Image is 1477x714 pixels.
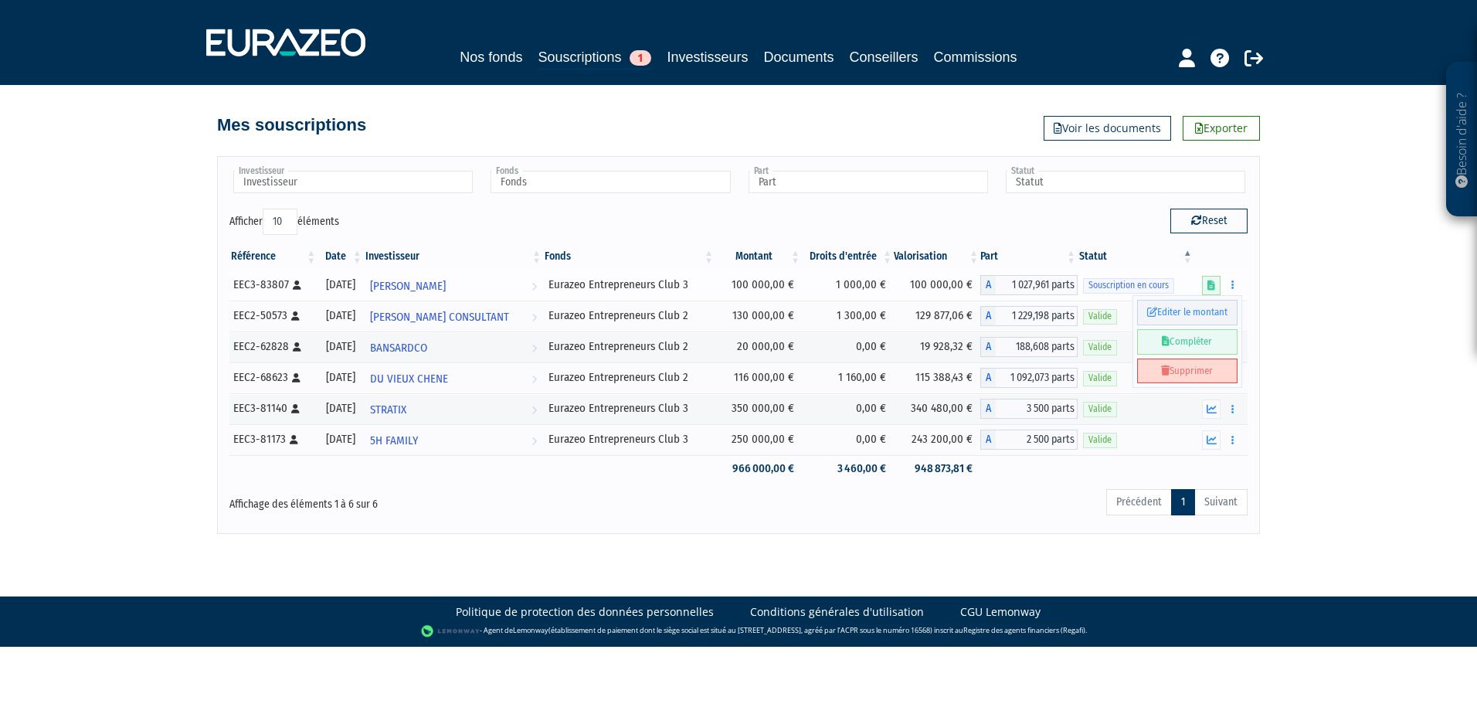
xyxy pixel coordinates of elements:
[364,301,543,331] a: [PERSON_NAME] CONSULTANT
[421,624,480,639] img: logo-lemonway.png
[850,46,918,68] a: Conseillers
[1083,402,1117,416] span: Valide
[996,337,1078,357] span: 188,608 parts
[323,277,358,293] div: [DATE]
[364,331,543,362] a: BANSARDCO
[802,424,894,455] td: 0,00 €
[980,306,1078,326] div: A - Eurazeo Entrepreneurs Club 2
[715,455,802,482] td: 966 000,00 €
[293,280,301,290] i: [Français] Personne physique
[894,362,980,393] td: 115 388,43 €
[364,270,543,301] a: [PERSON_NAME]
[323,369,358,386] div: [DATE]
[548,338,710,355] div: Eurazeo Entrepreneurs Club 2
[370,396,406,424] span: STRATIX
[980,275,1078,295] div: A - Eurazeo Entrepreneurs Club 3
[548,369,710,386] div: Eurazeo Entrepreneurs Club 2
[980,243,1078,270] th: Part: activer pour trier la colonne par ordre croissant
[293,342,301,352] i: [Français] Personne physique
[1083,309,1117,324] span: Valide
[513,625,548,635] a: Lemonway
[1044,116,1171,141] a: Voir les documents
[233,308,312,324] div: EEC2-50573
[531,427,537,455] i: Voir l'investisseur
[370,334,427,362] span: BANSARDCO
[894,424,980,455] td: 243 200,00 €
[364,393,543,424] a: STRATIX
[370,365,448,393] span: DU VIEUX CHENE
[715,301,802,331] td: 130 000,00 €
[229,209,339,235] label: Afficher éléments
[548,400,710,416] div: Eurazeo Entrepreneurs Club 3
[233,338,312,355] div: EEC2-62828
[1137,300,1238,325] a: Editer le montant
[531,365,537,393] i: Voir l'investisseur
[548,308,710,324] div: Eurazeo Entrepreneurs Club 2
[802,362,894,393] td: 1 160,00 €
[538,46,651,70] a: Souscriptions1
[960,604,1041,620] a: CGU Lemonway
[802,243,894,270] th: Droits d'entrée: activer pour trier la colonne par ordre croissant
[206,29,365,56] img: 1732889491-logotype_eurazeo_blanc_rvb.png
[996,399,1078,419] span: 3 500 parts
[894,270,980,301] td: 100 000,00 €
[370,427,418,455] span: 5H FAMILY
[980,368,1078,388] div: A - Eurazeo Entrepreneurs Club 2
[980,337,1078,357] div: A - Eurazeo Entrepreneurs Club 2
[1137,359,1238,384] a: Supprimer
[996,306,1078,326] span: 1 229,198 parts
[996,275,1078,295] span: 1 027,961 parts
[531,334,537,362] i: Voir l'investisseur
[894,331,980,362] td: 19 928,32 €
[894,243,980,270] th: Valorisation: activer pour trier la colonne par ordre croissant
[715,243,802,270] th: Montant: activer pour trier la colonne par ordre croissant
[802,270,894,301] td: 1 000,00 €
[323,431,358,447] div: [DATE]
[229,243,317,270] th: Référence : activer pour trier la colonne par ordre croissant
[802,301,894,331] td: 1 300,00 €
[15,624,1462,639] div: - Agent de (établissement de paiement dont le siège social est situé au [STREET_ADDRESS], agréé p...
[364,424,543,455] a: 5H FAMILY
[980,430,1078,450] div: A - Eurazeo Entrepreneurs Club 3
[229,488,640,512] div: Affichage des éléments 1 à 6 sur 6
[802,331,894,362] td: 0,00 €
[291,311,300,321] i: [Français] Personne physique
[290,435,298,444] i: [Français] Personne physique
[715,424,802,455] td: 250 000,00 €
[980,399,1078,419] div: A - Eurazeo Entrepreneurs Club 3
[364,243,543,270] th: Investisseur: activer pour trier la colonne par ordre croissant
[291,404,300,413] i: [Français] Personne physique
[963,625,1085,635] a: Registre des agents financiers (Regafi)
[715,393,802,424] td: 350 000,00 €
[980,275,996,295] span: A
[1171,489,1195,515] a: 1
[456,604,714,620] a: Politique de protection des données personnelles
[548,431,710,447] div: Eurazeo Entrepreneurs Club 3
[802,393,894,424] td: 0,00 €
[980,399,996,419] span: A
[233,277,312,293] div: EEC3-83807
[323,400,358,416] div: [DATE]
[364,362,543,393] a: DU VIEUX CHENE
[934,46,1017,68] a: Commissions
[1137,329,1238,355] a: Compléter
[323,338,358,355] div: [DATE]
[996,368,1078,388] span: 1 092,073 parts
[233,431,312,447] div: EEC3-81173
[715,362,802,393] td: 116 000,00 €
[531,303,537,331] i: Voir l'investisseur
[996,430,1078,450] span: 2 500 parts
[1170,209,1248,233] button: Reset
[217,116,366,134] h4: Mes souscriptions
[1083,278,1174,293] span: Souscription en cours
[531,272,537,301] i: Voir l'investisseur
[1183,116,1260,141] a: Exporter
[894,393,980,424] td: 340 480,00 €
[1083,340,1117,355] span: Valide
[980,368,996,388] span: A
[323,308,358,324] div: [DATE]
[1083,371,1117,386] span: Valide
[317,243,363,270] th: Date: activer pour trier la colonne par ordre croissant
[630,50,651,66] span: 1
[1078,243,1194,270] th: Statut : activer pour trier la colonne par ordre d&eacute;croissant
